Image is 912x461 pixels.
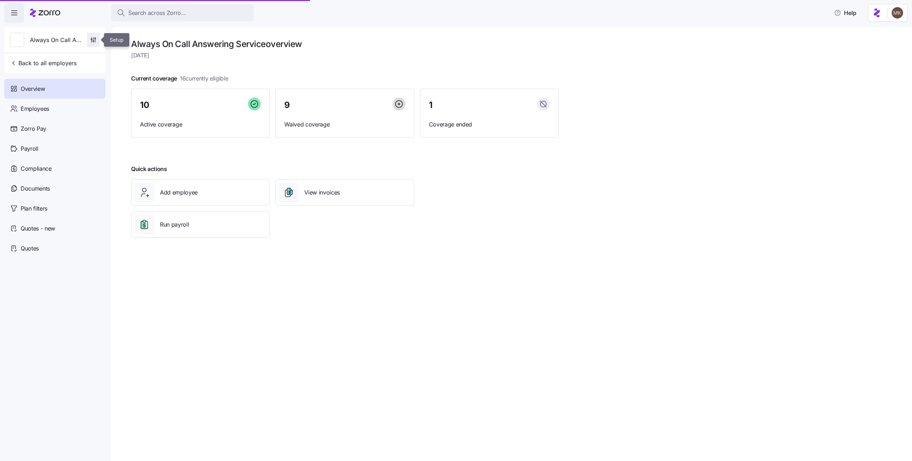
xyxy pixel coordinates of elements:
a: Documents [4,178,105,198]
span: Documents [21,184,50,193]
span: [DATE] [131,51,559,60]
span: Compliance [21,164,52,173]
span: View invoices [304,188,340,197]
span: Always On Call Answering Service [30,36,81,45]
span: Waived coverage [284,120,405,129]
span: Overview [21,84,45,93]
img: 5ab780eebedb11a070f00e4a129a1a32 [892,7,903,19]
a: Quotes - new [4,218,105,238]
h1: Always On Call Answering Service overview [131,38,559,50]
button: Back to all employers [7,56,79,70]
a: Employees [4,99,105,119]
span: Zorro Pay [21,124,46,133]
span: Current coverage [131,74,228,83]
a: Zorro Pay [4,119,105,139]
span: Coverage ended [429,120,550,129]
span: Add employee [160,188,198,197]
span: 16 currently eligible [180,74,228,83]
span: Active coverage [140,120,261,129]
a: Payroll [4,139,105,159]
span: 10 [140,101,149,109]
span: Run payroll [160,220,189,229]
a: Compliance [4,159,105,178]
button: Search across Zorro... [111,4,254,21]
span: Plan filters [21,204,47,213]
a: Plan filters [4,198,105,218]
span: 1 [429,101,432,109]
a: Overview [4,79,105,99]
a: Quotes [4,238,105,258]
span: Back to all employers [10,59,77,67]
button: Help [828,6,862,20]
span: Search across Zorro... [128,9,186,17]
span: Quick actions [131,165,167,173]
span: Help [834,9,856,17]
span: Quotes - new [21,224,55,233]
span: Employees [21,104,49,113]
span: 9 [284,101,290,109]
span: Quotes [21,244,39,253]
span: Payroll [21,144,38,153]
